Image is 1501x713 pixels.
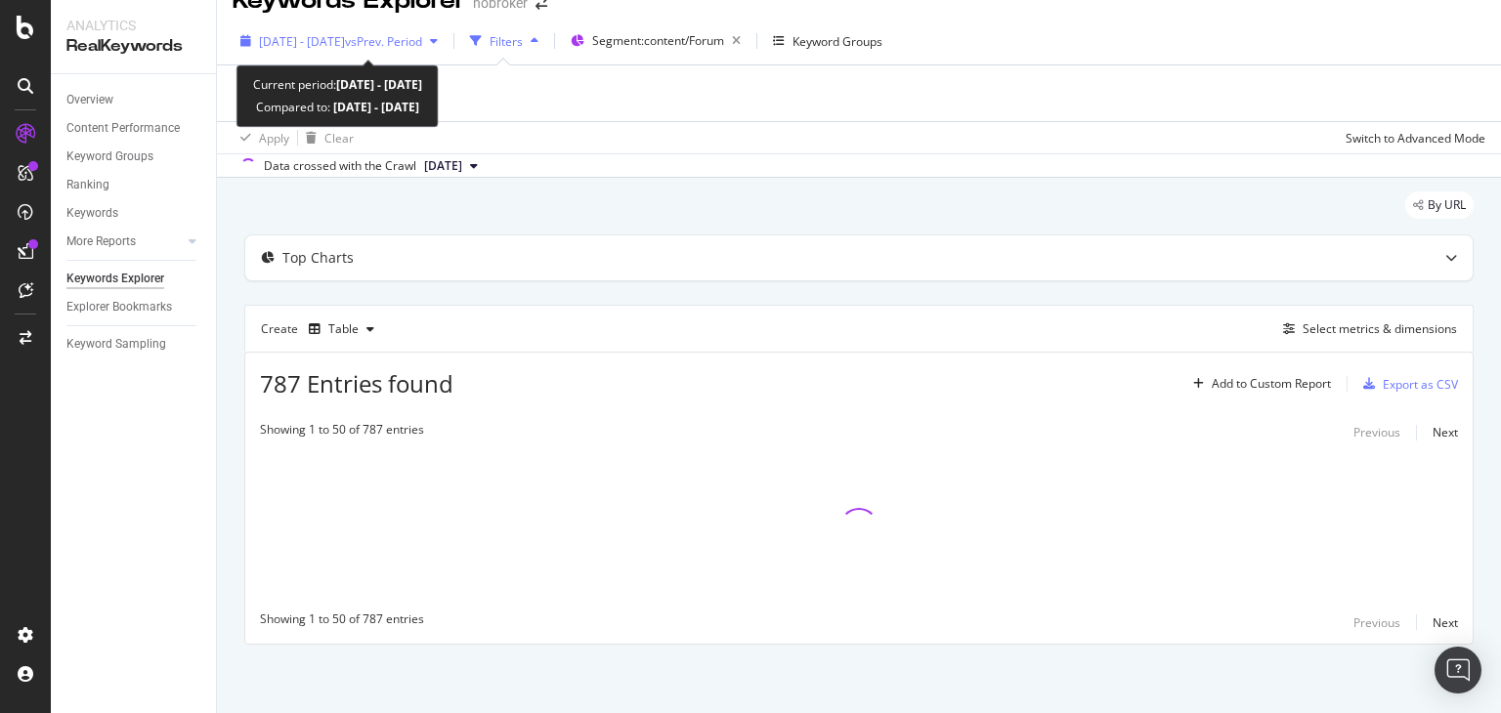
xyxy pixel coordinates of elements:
[259,33,345,50] span: [DATE] - [DATE]
[1338,122,1485,153] button: Switch to Advanced Mode
[765,25,890,57] button: Keyword Groups
[253,73,422,96] div: Current period:
[1433,614,1458,631] div: Next
[1428,199,1466,211] span: By URL
[233,82,311,105] button: Add Filter
[301,314,382,345] button: Table
[66,175,109,195] div: Ranking
[66,175,202,195] a: Ranking
[793,33,882,50] div: Keyword Groups
[66,118,180,139] div: Content Performance
[336,76,422,93] b: [DATE] - [DATE]
[66,297,172,317] div: Explorer Bookmarks
[66,147,153,167] div: Keyword Groups
[66,231,183,252] a: More Reports
[1433,424,1458,440] div: Next
[66,35,200,58] div: RealKeywords
[66,231,136,252] div: More Reports
[1433,421,1458,444] button: Next
[1353,421,1400,444] button: Previous
[66,269,202,289] a: Keywords Explorer
[462,25,546,57] button: Filters
[66,118,202,139] a: Content Performance
[260,367,453,399] span: 787 Entries found
[1353,614,1400,631] div: Previous
[282,248,354,268] div: Top Charts
[1353,610,1400,634] button: Previous
[66,90,113,110] div: Overview
[1346,130,1485,147] div: Switch to Advanced Mode
[66,90,202,110] a: Overview
[324,130,354,147] div: Clear
[1212,378,1331,390] div: Add to Custom Report
[1303,320,1457,337] div: Select metrics & dimensions
[256,96,419,118] div: Compared to:
[330,99,419,115] b: [DATE] - [DATE]
[563,25,749,57] button: Segment:content/Forum
[1435,647,1481,693] div: Open Intercom Messenger
[233,122,289,153] button: Apply
[328,323,359,335] div: Table
[261,314,382,345] div: Create
[260,610,424,634] div: Showing 1 to 50 of 787 entries
[259,130,289,147] div: Apply
[1405,191,1474,219] div: legacy label
[1275,317,1457,341] button: Select metrics & dimensions
[66,334,202,355] a: Keyword Sampling
[345,33,422,50] span: vs Prev. Period
[264,157,416,175] div: Data crossed with the Crawl
[66,203,202,224] a: Keywords
[66,203,118,224] div: Keywords
[592,32,724,49] span: Segment: content/Forum
[66,297,202,317] a: Explorer Bookmarks
[66,147,202,167] a: Keyword Groups
[298,122,354,153] button: Clear
[1353,424,1400,440] div: Previous
[66,16,200,35] div: Analytics
[233,25,446,57] button: [DATE] - [DATE]vsPrev. Period
[260,421,424,444] div: Showing 1 to 50 of 787 entries
[1433,610,1458,634] button: Next
[66,334,166,355] div: Keyword Sampling
[66,269,164,289] div: Keywords Explorer
[416,154,486,178] button: [DATE]
[1185,368,1331,399] button: Add to Custom Report
[424,157,462,175] span: 2025 Sep. 1st
[1355,368,1458,399] button: Export as CSV
[490,33,523,50] div: Filters
[1383,376,1458,393] div: Export as CSV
